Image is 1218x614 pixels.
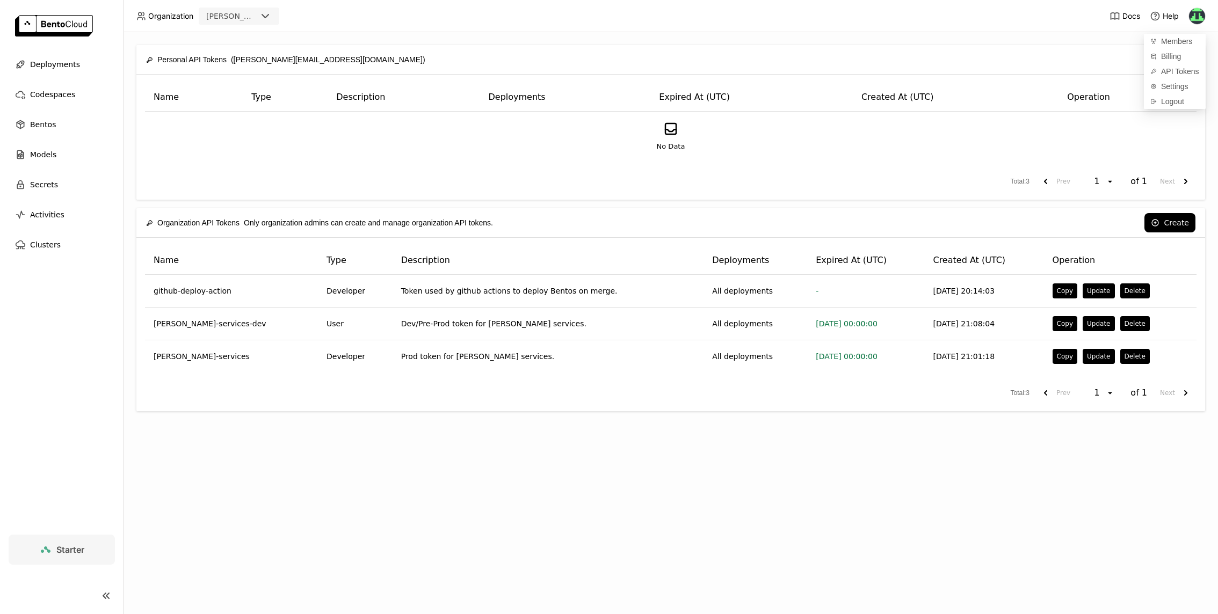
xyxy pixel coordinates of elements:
th: Expired At (UTC) [807,246,924,275]
div: ([PERSON_NAME][EMAIL_ADDRESS][DOMAIN_NAME]) [146,48,425,71]
button: Delete [1120,349,1150,364]
span: Deployments [30,58,80,71]
a: Docs [1110,11,1140,21]
span: Billing [1161,52,1181,61]
a: Codespaces [9,84,115,105]
span: [DATE] 00:00:00 [816,319,878,328]
a: Deployments [9,54,115,75]
td: Dev/Pre-Prod token for [PERSON_NAME] services. [393,308,704,340]
span: Activities [30,208,64,221]
svg: open [1106,177,1114,186]
a: Bentos [9,114,115,135]
div: 1 [1091,176,1106,187]
td: github-deploy-action [145,275,318,308]
input: Selected strella. [258,11,259,22]
span: Bentos [30,118,56,131]
td: [DATE] 21:01:18 [924,340,1043,372]
td: Token used by github actions to deploy Bentos on merge. [393,275,704,308]
td: [DATE] 20:14:03 [924,275,1043,308]
button: Update [1083,283,1114,298]
button: Copy [1053,283,1077,298]
span: Total : 3 [1011,177,1029,187]
span: Codespaces [30,88,75,101]
th: Type [318,246,393,275]
span: Logout [1161,97,1184,106]
span: Members [1161,36,1192,46]
span: Starter [56,544,84,555]
th: Created At (UTC) [853,83,1058,112]
span: of 1 [1130,388,1147,398]
span: No Data [657,141,685,152]
span: API Tokens [1161,67,1199,76]
button: Copy [1053,316,1077,331]
span: [DATE] 00:00:00 [816,352,878,361]
div: Only organization admins can create and manage organization API tokens. [146,211,493,234]
span: Secrets [30,178,58,191]
td: [PERSON_NAME]-services-dev [145,308,318,340]
span: Total : 3 [1011,388,1029,398]
a: Clusters [9,234,115,255]
button: previous page. current page 1 of 1 [1035,172,1075,191]
td: Developer [318,275,393,308]
img: logo [15,15,93,36]
button: next page. current page 1 of 1 [1156,172,1197,191]
span: Models [30,148,56,161]
button: Update [1083,316,1114,331]
a: Activities [9,204,115,225]
div: Help [1150,11,1179,21]
a: Models [9,144,115,165]
th: Deployments [704,246,807,275]
span: Personal API Tokens [157,54,227,65]
button: Delete [1120,283,1150,298]
th: Name [145,246,318,275]
span: Docs [1122,11,1140,21]
td: [DATE] 21:08:04 [924,308,1043,340]
button: Copy [1053,349,1077,364]
button: Delete [1120,316,1150,331]
td: All deployments [704,308,807,340]
th: Expired At (UTC) [650,83,853,112]
td: [PERSON_NAME]-services [145,340,318,372]
th: Created At (UTC) [924,246,1043,275]
th: Operation [1058,83,1197,112]
span: Clusters [30,238,61,251]
button: previous page. current page 1 of 1 [1035,383,1075,403]
svg: open [1106,389,1114,397]
td: Prod token for [PERSON_NAME] services. [393,340,704,372]
th: Deployments [480,83,650,112]
th: Description [328,83,480,112]
td: All deployments [704,275,807,308]
span: - [816,287,818,295]
td: User [318,308,393,340]
button: Create [1144,213,1195,232]
div: Logout [1144,94,1206,109]
td: Developer [318,340,393,372]
span: Organization API Tokens [157,217,240,229]
div: 1 [1091,388,1106,398]
div: [PERSON_NAME] [206,11,257,21]
td: All deployments [704,340,807,372]
a: Secrets [9,174,115,195]
span: Settings [1161,82,1188,91]
span: Help [1163,11,1179,21]
th: Description [393,246,704,275]
th: Operation [1044,246,1197,275]
span: Organization [148,11,193,21]
button: Update [1083,349,1114,364]
th: Name [145,83,243,112]
a: Billing [1144,49,1206,64]
a: Starter [9,535,115,565]
th: Type [243,83,328,112]
span: of 1 [1130,176,1147,187]
a: API Tokens [1144,64,1206,79]
a: Settings [1144,79,1206,94]
img: Sean O'Callahan [1189,8,1205,24]
a: Members [1144,34,1206,49]
button: next page. current page 1 of 1 [1156,383,1197,403]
